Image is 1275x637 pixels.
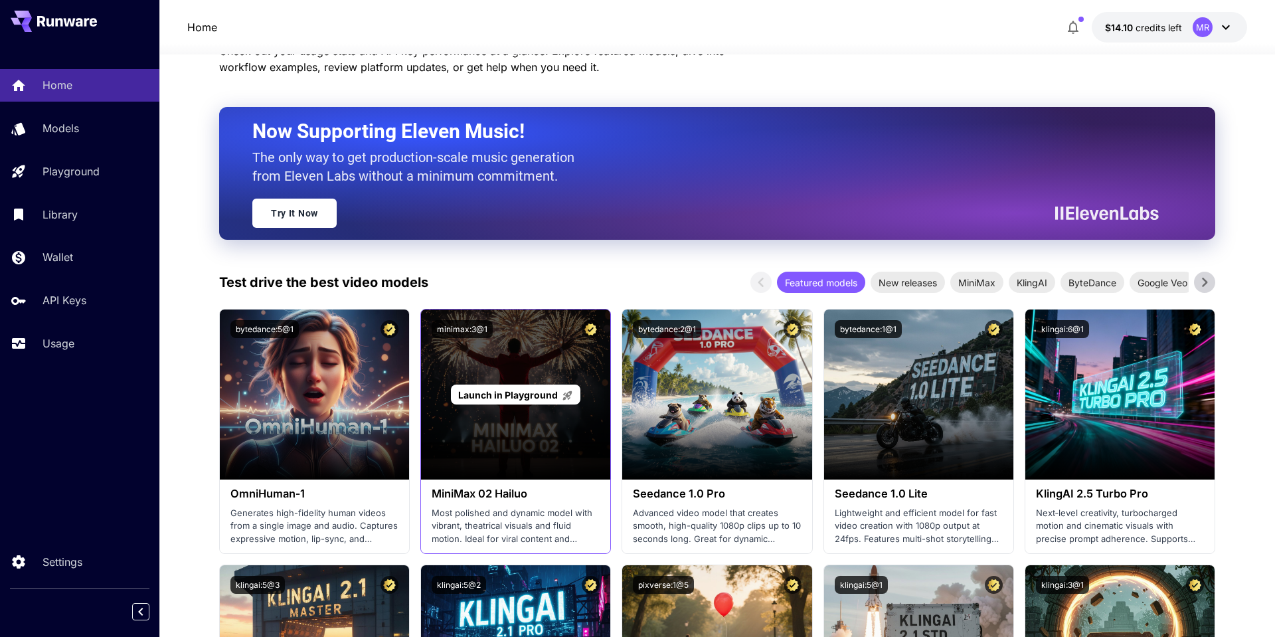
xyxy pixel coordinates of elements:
p: Playground [42,163,100,179]
p: Generates high-fidelity human videos from a single image and audio. Captures expressive motion, l... [230,507,398,546]
div: Collapse sidebar [142,600,159,624]
h3: Seedance 1.0 Lite [835,488,1003,500]
h2: Now Supporting Eleven Music! [252,119,1149,144]
p: Lightweight and efficient model for fast video creation with 1080p output at 24fps. Features mult... [835,507,1003,546]
h3: Seedance 1.0 Pro [633,488,801,500]
p: Advanced video model that creates smooth, high-quality 1080p clips up to 10 seconds long. Great f... [633,507,801,546]
button: klingai:6@1 [1036,320,1089,338]
div: New releases [871,272,945,293]
span: Launch in Playground [458,389,558,401]
p: Next‑level creativity, turbocharged motion and cinematic visuals with precise prompt adherence. S... [1036,507,1204,546]
button: $14.09871MR [1092,12,1247,43]
h3: KlingAI 2.5 Turbo Pro [1036,488,1204,500]
span: New releases [871,276,945,290]
div: MiniMax [950,272,1003,293]
div: Featured models [777,272,865,293]
button: klingai:5@1 [835,576,888,594]
button: bytedance:5@1 [230,320,299,338]
div: ByteDance [1061,272,1124,293]
div: KlingAI [1009,272,1055,293]
button: Certified Model – Vetted for best performance and includes a commercial license. [381,576,398,594]
button: Certified Model – Vetted for best performance and includes a commercial license. [1186,576,1204,594]
img: alt [824,310,1013,480]
span: credits left [1136,22,1182,33]
img: alt [220,310,409,480]
button: Certified Model – Vetted for best performance and includes a commercial license. [1186,320,1204,338]
p: Settings [42,554,82,570]
button: Certified Model – Vetted for best performance and includes a commercial license. [582,320,600,338]
nav: breadcrumb [187,19,217,35]
span: MiniMax [950,276,1003,290]
button: minimax:3@1 [432,320,493,338]
span: ByteDance [1061,276,1124,290]
button: klingai:3@1 [1036,576,1089,594]
button: klingai:5@3 [230,576,285,594]
p: API Keys [42,292,86,308]
a: Try It Now [252,199,337,228]
img: alt [622,310,811,480]
button: bytedance:1@1 [835,320,902,338]
button: pixverse:1@5 [633,576,694,594]
h3: OmniHuman‑1 [230,488,398,500]
div: MR [1193,17,1213,37]
div: Google Veo [1130,272,1195,293]
button: Certified Model – Vetted for best performance and includes a commercial license. [381,320,398,338]
p: Home [42,77,72,93]
button: Collapse sidebar [132,603,149,620]
span: KlingAI [1009,276,1055,290]
p: Wallet [42,249,73,265]
button: Certified Model – Vetted for best performance and includes a commercial license. [784,320,802,338]
button: bytedance:2@1 [633,320,701,338]
button: Certified Model – Vetted for best performance and includes a commercial license. [985,576,1003,594]
p: The only way to get production-scale music generation from Eleven Labs without a minimum commitment. [252,148,584,185]
button: Certified Model – Vetted for best performance and includes a commercial license. [985,320,1003,338]
button: klingai:5@2 [432,576,486,594]
span: Featured models [777,276,865,290]
p: Models [42,120,79,136]
span: $14.10 [1105,22,1136,33]
p: Usage [42,335,74,351]
h3: MiniMax 02 Hailuo [432,488,600,500]
button: Certified Model – Vetted for best performance and includes a commercial license. [582,576,600,594]
div: $14.09871 [1105,21,1182,35]
p: Test drive the best video models [219,272,428,292]
button: Certified Model – Vetted for best performance and includes a commercial license. [784,576,802,594]
a: Launch in Playground [451,385,580,405]
span: Google Veo [1130,276,1195,290]
p: Most polished and dynamic model with vibrant, theatrical visuals and fluid motion. Ideal for vira... [432,507,600,546]
p: Library [42,207,78,223]
a: Home [187,19,217,35]
img: alt [1025,310,1215,480]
